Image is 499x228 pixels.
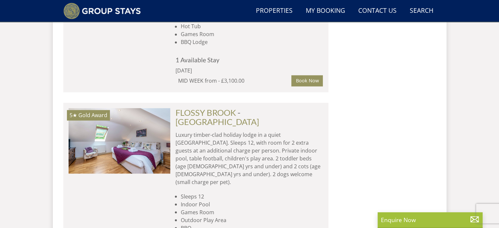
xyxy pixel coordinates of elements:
[178,77,292,85] div: MID WEEK from - £3,100.00
[181,38,323,46] li: BBQ Lodge
[181,200,323,208] li: Indoor Pool
[291,75,323,86] a: Book Now
[69,108,170,174] a: 5★ Gold Award
[181,192,323,200] li: Sleeps 12
[176,117,259,127] a: [GEOGRAPHIC_DATA]
[176,131,323,186] p: Luxury timber-clad holiday lodge in a quiet [GEOGRAPHIC_DATA]. Sleeps 12, with room for 2 extra g...
[78,112,107,119] span: FLOSSY BROOK has been awarded a Gold Award by Visit England
[70,112,77,119] span: FLOSSY BROOK has a 5 star rating under the Quality in Tourism Scheme
[181,208,323,216] li: Games Room
[176,108,259,127] span: -
[356,4,399,18] a: Contact Us
[181,22,323,30] li: Hot Tub
[176,67,264,74] div: [DATE]
[68,108,170,174] img: flossy-brook-somerset-accommodation-home-holiday-sleeps-12.original.jpg
[253,4,295,18] a: Properties
[176,56,323,63] h4: 1 Available Stay
[381,216,479,224] p: Enquire Now
[407,4,436,18] a: Search
[63,3,141,19] img: Group Stays
[181,216,323,224] li: Outdoor Play Area
[303,4,348,18] a: My Booking
[176,108,236,117] a: FLOSSY BROOK
[181,30,323,38] li: Games Room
